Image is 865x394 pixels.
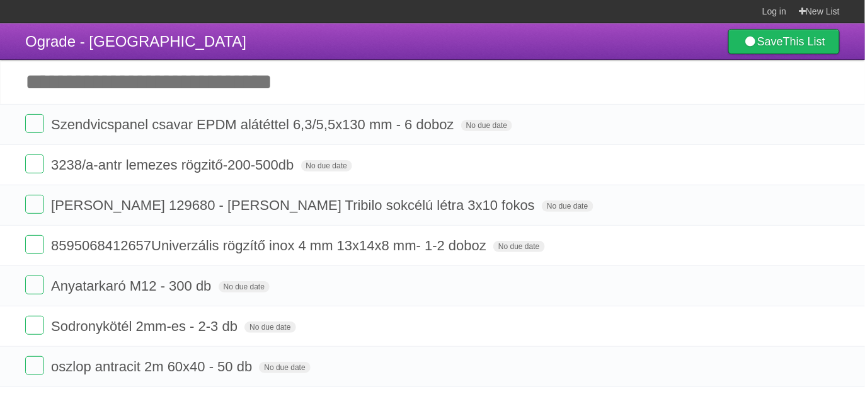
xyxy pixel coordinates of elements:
span: Ograde - [GEOGRAPHIC_DATA] [25,33,246,50]
span: No due date [244,322,295,333]
a: SaveThis List [728,29,840,54]
label: Done [25,195,44,214]
label: Done [25,356,44,375]
span: oszlop antracit 2m 60x40 - 50 db [51,359,255,374]
label: Done [25,275,44,294]
span: Sodronykötél 2mm-es - 2-3 db [51,318,241,334]
span: No due date [301,160,352,171]
span: [PERSON_NAME] 129680 - [PERSON_NAME] Tribilo sokcélú létra 3x10 fokos [51,197,538,213]
span: No due date [219,281,270,293]
span: No due date [461,120,512,131]
label: Done [25,316,44,335]
label: Done [25,235,44,254]
span: No due date [542,200,593,212]
label: Done [25,154,44,173]
label: Done [25,114,44,133]
span: Anyatarkaró M12 - 300 db [51,278,214,294]
span: No due date [493,241,544,252]
span: 3238/a-antr lemezes rögzitő-200-500db [51,157,297,173]
span: Szendvicspanel csavar EPDM alátéttel 6,3/5,5x130 mm - 6 doboz [51,117,457,132]
span: No due date [259,362,310,373]
span: 8595068412657Univerzális rögzítő inox 4 mm 13x14x8 mm- 1-2 doboz [51,238,490,253]
b: This List [783,35,825,48]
